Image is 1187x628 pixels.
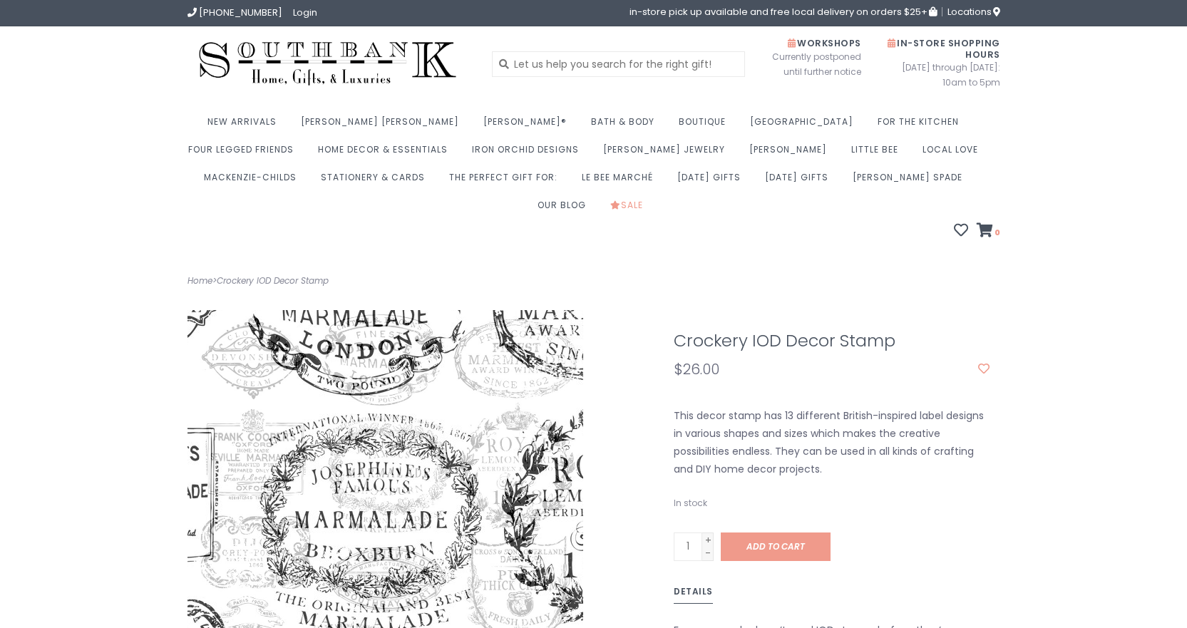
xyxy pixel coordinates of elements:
span: in-store pick up available and free local delivery on orders $25+ [630,7,937,16]
span: [DATE] through [DATE]: 10am to 5pm [883,60,1000,90]
a: Our Blog [538,195,593,223]
a: 0 [977,225,1000,239]
a: Details [674,584,713,604]
a: Local Love [923,140,985,168]
img: Southbank Gift Company -- Home, Gifts, and Luxuries [187,37,468,91]
a: [DATE] Gifts [677,168,748,195]
a: + [702,533,714,546]
a: Iron Orchid Designs [472,140,586,168]
a: Home [187,274,212,287]
a: [PERSON_NAME] Jewelry [603,140,732,168]
span: Locations [947,5,1000,19]
a: Locations [942,7,1000,16]
input: Let us help you search for the right gift! [492,51,745,77]
a: New Arrivals [207,112,284,140]
span: Currently postponed until further notice [754,49,861,79]
span: $26.00 [674,359,719,379]
a: Home Decor & Essentials [318,140,455,168]
a: Stationery & Cards [321,168,432,195]
span: Workshops [788,37,861,49]
a: [DATE] Gifts [765,168,836,195]
a: [PERSON_NAME] Spade [853,168,970,195]
span: In-Store Shopping Hours [888,37,1000,61]
span: Add to cart [746,540,805,552]
a: Login [293,6,317,19]
a: Add to wishlist [978,362,990,376]
a: Bath & Body [591,112,662,140]
a: Add to cart [721,532,831,561]
a: [GEOGRAPHIC_DATA] [750,112,860,140]
a: Le Bee Marché [582,168,660,195]
span: [PHONE_NUMBER] [199,6,282,19]
h1: Crockery IOD Decor Stamp [674,331,990,350]
a: For the Kitchen [878,112,966,140]
a: The perfect gift for: [449,168,565,195]
a: Boutique [679,112,733,140]
a: [PERSON_NAME] [PERSON_NAME] [301,112,466,140]
a: [PERSON_NAME]® [483,112,574,140]
a: Sale [610,195,650,223]
a: Four Legged Friends [188,140,301,168]
a: - [702,546,714,559]
a: Little Bee [851,140,905,168]
div: > [177,273,594,289]
span: 0 [993,227,1000,238]
div: This decor stamp has 13 different British-inspired label designs in various shapes and sizes whic... [663,407,1000,479]
span: In stock [674,497,707,509]
a: Crockery IOD Decor Stamp [217,274,329,287]
a: [PHONE_NUMBER] [187,6,282,19]
a: MacKenzie-Childs [204,168,304,195]
a: [PERSON_NAME] [749,140,834,168]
